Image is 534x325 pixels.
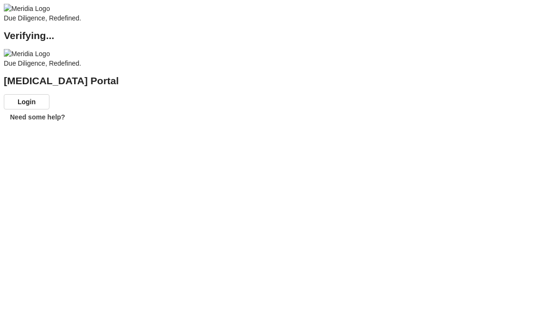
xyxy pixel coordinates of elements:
[4,94,49,109] button: Login
[4,31,530,40] h2: Verifying...
[4,59,81,67] span: Due Diligence, Redefined.
[4,49,50,59] img: Meridia Logo
[4,76,530,86] h2: [MEDICAL_DATA] Portal
[4,109,71,125] button: Need some help?
[4,4,50,13] img: Meridia Logo
[4,14,81,22] span: Due Diligence, Redefined.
